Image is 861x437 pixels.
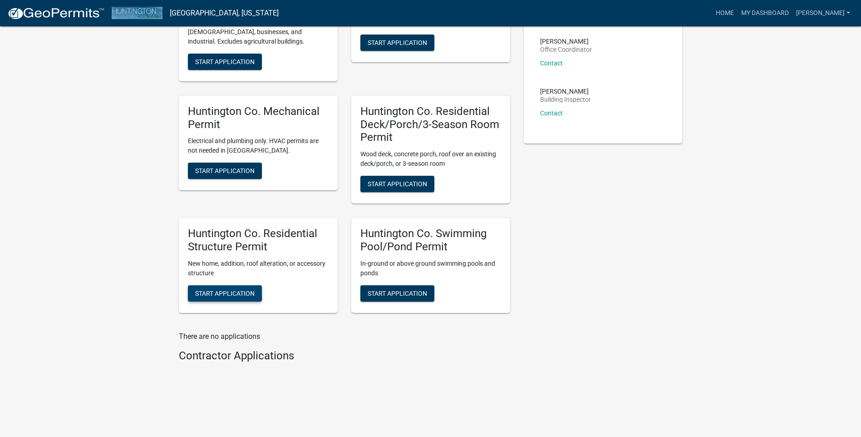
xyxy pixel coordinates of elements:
[360,259,501,278] p: In-ground or above ground swimming pools and ponds
[112,7,162,19] img: Huntington County, Indiana
[188,105,329,131] h5: Huntington Co. Mechanical Permit
[179,349,510,363] h4: Contractor Applications
[360,105,501,144] h5: Huntington Co. Residential Deck/Porch/3-Season Room Permit
[188,18,329,46] p: Nonresidential projects, including [DEMOGRAPHIC_DATA], businesses, and industrial. Excludes agric...
[195,167,255,174] span: Start Application
[360,285,434,302] button: Start Application
[170,5,279,21] a: [GEOGRAPHIC_DATA], [US_STATE]
[368,39,427,46] span: Start Application
[540,96,591,103] p: Building Inspector
[188,285,262,302] button: Start Application
[188,163,262,179] button: Start Application
[368,289,427,297] span: Start Application
[540,60,563,67] a: Contact
[540,38,592,45] p: [PERSON_NAME]
[195,289,255,297] span: Start Application
[738,5,792,22] a: My Dashboard
[188,136,329,155] p: Electrical and plumbing only. HVAC permits are not needed in [GEOGRAPHIC_DATA].
[360,227,501,253] h5: Huntington Co. Swimming Pool/Pond Permit
[368,180,427,188] span: Start Application
[188,259,329,278] p: New home, addition, roof alteration, or accessory structure
[540,46,592,53] p: Office Coordinator
[540,88,591,94] p: [PERSON_NAME]
[188,227,329,253] h5: Huntington Co. Residential Structure Permit
[360,176,434,192] button: Start Application
[360,149,501,169] p: Wood deck, concrete porch, roof over an existing deck/porch, or 3-season room
[179,349,510,366] wm-workflow-list-section: Contractor Applications
[195,58,255,65] span: Start Application
[540,109,563,117] a: Contact
[792,5,854,22] a: [PERSON_NAME]
[360,35,434,51] button: Start Application
[712,5,738,22] a: Home
[188,54,262,70] button: Start Application
[179,331,510,342] p: There are no applications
